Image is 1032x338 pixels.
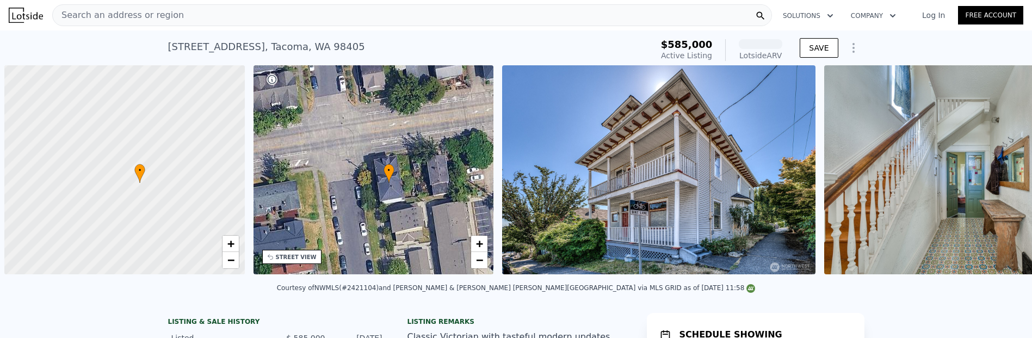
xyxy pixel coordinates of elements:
[407,317,625,326] div: Listing remarks
[800,38,838,58] button: SAVE
[277,284,756,292] div: Courtesy of NWMLS (#2421104) and [PERSON_NAME] & [PERSON_NAME] [PERSON_NAME][GEOGRAPHIC_DATA] via...
[223,252,239,268] a: Zoom out
[227,253,234,267] span: −
[168,39,365,54] div: [STREET_ADDRESS] , Tacoma , WA 98405
[476,253,483,267] span: −
[746,284,755,293] img: NWMLS Logo
[502,65,815,274] img: Sale: 167457699 Parcel: 101217552
[661,39,713,50] span: $585,000
[774,6,842,26] button: Solutions
[476,237,483,250] span: +
[168,317,386,328] div: LISTING & SALE HISTORY
[9,8,43,23] img: Lotside
[471,252,487,268] a: Zoom out
[843,37,864,59] button: Show Options
[471,236,487,252] a: Zoom in
[739,50,782,61] div: Lotside ARV
[384,165,394,175] span: •
[958,6,1023,24] a: Free Account
[276,253,317,261] div: STREET VIEW
[661,51,712,60] span: Active Listing
[227,237,234,250] span: +
[223,236,239,252] a: Zoom in
[134,164,145,183] div: •
[842,6,905,26] button: Company
[909,10,958,21] a: Log In
[53,9,184,22] span: Search an address or region
[134,165,145,175] span: •
[384,164,394,183] div: •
